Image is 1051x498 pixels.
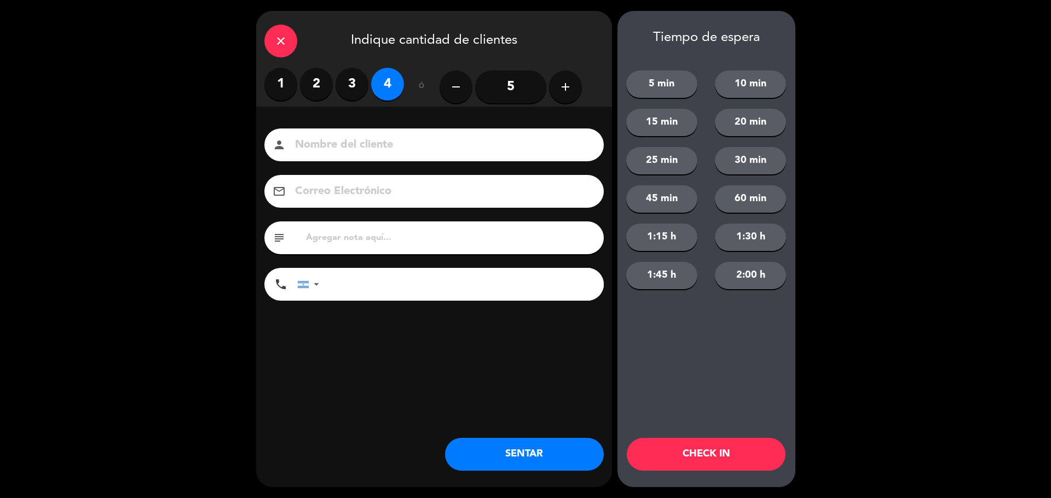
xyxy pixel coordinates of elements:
[449,80,463,93] i: remove
[273,231,286,244] i: subject
[440,71,472,103] button: remove
[294,136,590,155] input: Nombre del cliente
[715,262,786,289] button: 2:00 h
[626,224,697,251] button: 1:15 h
[273,138,286,151] i: person
[715,147,786,174] button: 30 min
[264,68,297,101] label: 1
[300,68,333,101] label: 2
[626,262,697,289] button: 1:45 h
[626,147,697,174] button: 25 min
[617,30,795,46] div: Tiempo de espera
[305,230,596,245] input: Agregar nota aquí...
[294,182,590,201] input: Correo Electrónico
[256,11,612,68] div: Indique cantidad de clientes
[627,438,786,471] button: CHECK IN
[298,268,323,300] div: Argentina: +54
[274,278,287,291] i: phone
[626,109,697,136] button: 15 min
[549,71,582,103] button: add
[715,71,786,98] button: 10 min
[371,68,404,101] label: 4
[559,80,572,93] i: add
[715,224,786,251] button: 1:30 h
[445,438,604,471] button: SENTAR
[404,68,440,106] div: ó
[274,34,287,48] i: close
[336,68,368,101] label: 3
[626,185,697,213] button: 45 min
[273,185,286,198] i: email
[715,109,786,136] button: 20 min
[626,71,697,98] button: 5 min
[715,185,786,213] button: 60 min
